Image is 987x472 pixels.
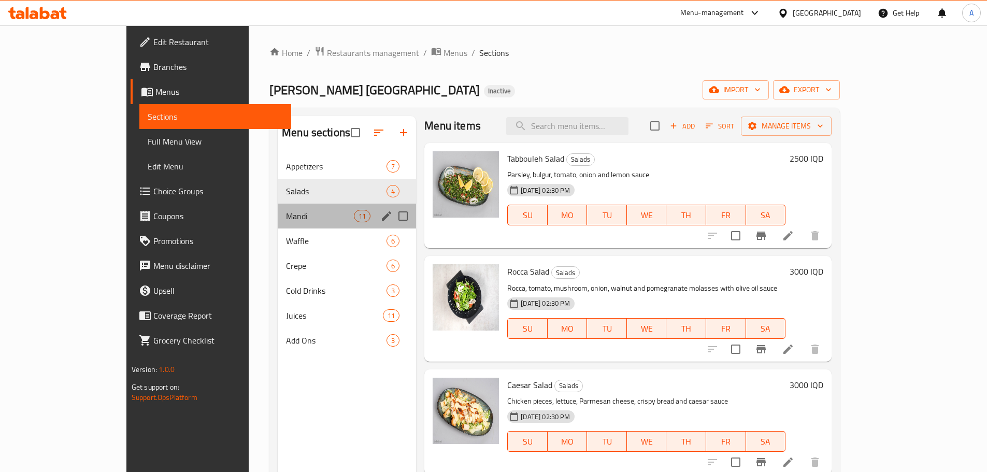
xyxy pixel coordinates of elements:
span: MO [552,208,583,223]
span: FR [710,321,742,336]
h6: 3000 IQD [790,264,823,279]
button: import [703,80,769,99]
a: Edit Restaurant [131,30,291,54]
span: 3 [387,286,399,296]
button: FR [706,431,746,452]
li: / [471,47,475,59]
a: Promotions [131,228,291,253]
span: import [711,83,761,96]
span: Upsell [153,284,283,297]
button: edit [379,208,394,224]
button: SA [746,318,786,339]
a: Restaurants management [314,46,419,60]
span: Tabbouleh Salad [507,151,564,166]
button: WE [627,318,667,339]
button: delete [803,223,827,248]
span: Select section [644,115,666,137]
div: Waffle6 [278,228,416,253]
button: TH [666,205,706,225]
button: WE [627,431,667,452]
span: Salads [555,380,582,392]
span: Branches [153,61,283,73]
span: MO [552,321,583,336]
button: Branch-specific-item [749,223,774,248]
button: TU [587,205,627,225]
div: Inactive [484,85,515,97]
span: 11 [354,211,370,221]
span: SA [750,321,782,336]
span: 6 [387,236,399,246]
button: TU [587,318,627,339]
button: SU [507,318,547,339]
button: export [773,80,840,99]
span: Sort sections [366,120,391,145]
span: Restaurants management [327,47,419,59]
a: Menu disclaimer [131,253,291,278]
button: SU [507,431,547,452]
span: SU [512,434,543,449]
a: Edit menu item [782,456,794,468]
span: Manage items [749,120,823,133]
button: MO [548,205,588,225]
div: items [387,235,399,247]
img: Rocca Salad [433,264,499,331]
button: delete [803,337,827,362]
button: Manage items [741,117,832,136]
h2: Menu sections [282,125,350,140]
span: Inactive [484,87,515,95]
span: Salads [567,153,594,165]
span: Sort [706,120,734,132]
span: FR [710,434,742,449]
div: Salads [551,266,580,279]
span: Salads [286,185,387,197]
span: TH [670,434,702,449]
a: Sections [139,104,291,129]
span: Grocery Checklist [153,334,283,347]
img: Caesar Salad [433,378,499,444]
span: Version: [132,363,157,376]
span: Add [668,120,696,132]
a: Full Menu View [139,129,291,154]
a: Choice Groups [131,179,291,204]
span: Waffle [286,235,387,247]
button: FR [706,205,746,225]
div: items [354,210,370,222]
span: 11 [383,311,399,321]
span: Add Ons [286,334,387,347]
span: Promotions [153,235,283,247]
a: Edit Menu [139,154,291,179]
span: 3 [387,336,399,346]
h6: 3000 IQD [790,378,823,392]
div: Salads4 [278,179,416,204]
span: FR [710,208,742,223]
span: 6 [387,261,399,271]
div: items [387,185,399,197]
a: Upsell [131,278,291,303]
span: TH [670,208,702,223]
nav: breadcrumb [269,46,840,60]
span: Rocca Salad [507,264,549,279]
span: TU [591,434,623,449]
span: Sections [479,47,509,59]
span: Mandi [286,210,354,222]
a: Edit menu item [782,230,794,242]
span: WE [631,434,663,449]
span: A [969,7,974,19]
span: [PERSON_NAME] [GEOGRAPHIC_DATA] [269,78,480,102]
p: Rocca, tomato, mushroom, onion, walnut and pomegranate molasses with olive oil sauce [507,282,785,295]
a: Edit menu item [782,343,794,355]
button: WE [627,205,667,225]
h2: Menu items [424,118,481,134]
span: Select to update [725,225,747,247]
a: Coupons [131,204,291,228]
div: Appetizers [286,160,387,173]
button: MO [548,318,588,339]
h6: 2500 IQD [790,151,823,166]
span: Select all sections [345,122,366,144]
div: Cold Drinks3 [278,278,416,303]
img: Tabbouleh Salad [433,151,499,218]
span: export [781,83,832,96]
div: Juices11 [278,303,416,328]
a: Grocery Checklist [131,328,291,353]
span: 7 [387,162,399,171]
